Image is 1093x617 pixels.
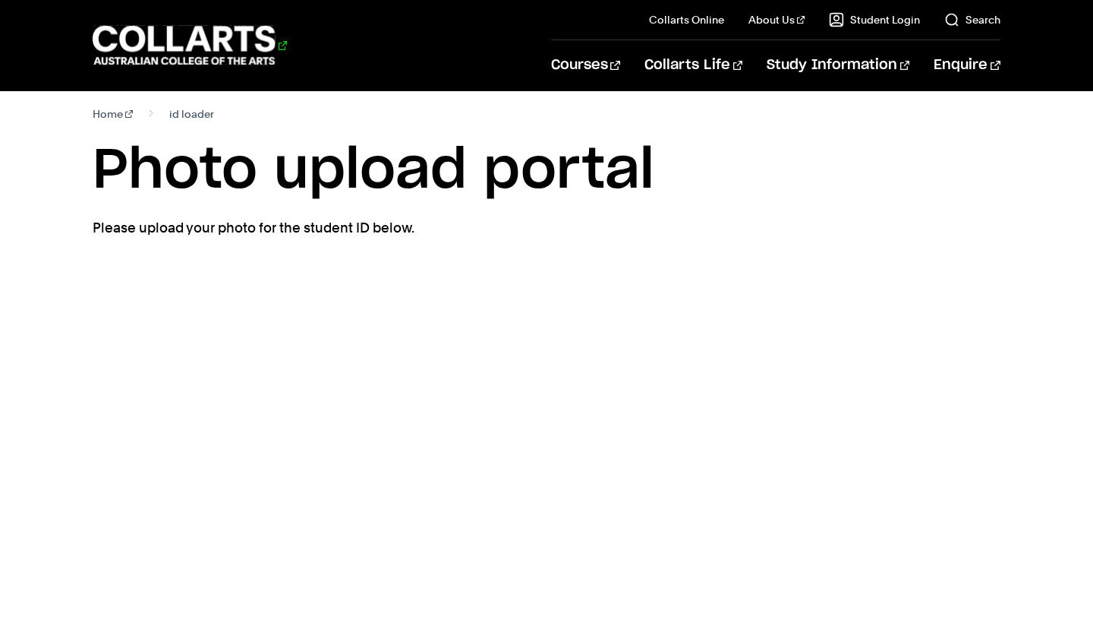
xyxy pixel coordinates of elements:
a: Collarts Online [649,12,724,27]
a: About Us [748,12,805,27]
a: Home [93,103,133,125]
a: Study Information [767,40,909,90]
div: Go to homepage [93,24,287,67]
a: Student Login [829,12,920,27]
a: Courses [551,40,620,90]
p: Please upload your photo for the student ID below. [93,217,647,239]
a: Enquire [934,40,1000,90]
a: Search [944,12,1000,27]
a: Collarts Life [644,40,742,90]
h1: Photo upload portal [93,137,1000,205]
span: id loader [169,103,214,125]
